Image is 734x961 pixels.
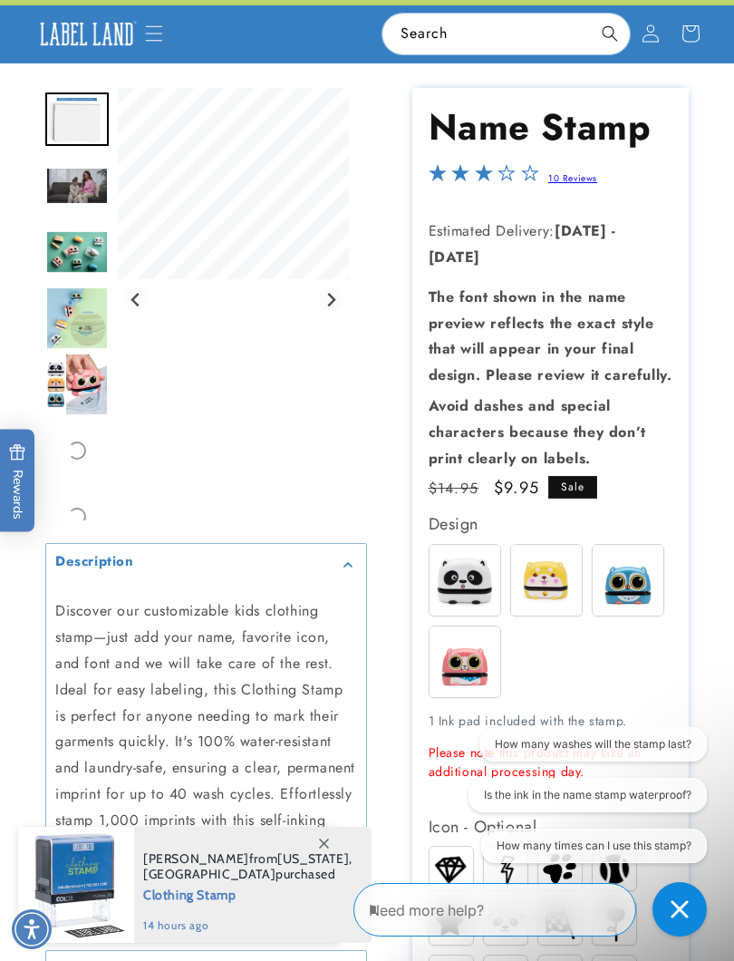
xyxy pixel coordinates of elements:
img: Blinky [593,545,663,616]
a: 10 Reviews - open in a new tab [548,171,597,185]
img: null [45,167,109,204]
span: 3.1-star overall rating [429,169,539,189]
a: Label Land [27,11,145,57]
button: Previous slide [124,287,149,312]
div: Go to slide 7 [45,419,109,482]
img: null [45,353,108,416]
strong: - [612,220,616,241]
img: Spots [430,545,500,616]
button: Next slide [319,287,343,312]
strong: [DATE] [555,220,607,241]
div: 1 Ink pad included with the stamp. [429,712,673,781]
img: Premium Stamp - Label Land [45,92,109,146]
img: Buddy [511,545,582,616]
button: Search [590,14,630,53]
strong: [DATE] [429,247,481,267]
p: Discover our customizable kids clothing stamp—just add your name, favorite icon, and font and we ... [55,598,357,912]
p: Please note this product may take an additional processing day. [429,743,673,781]
div: Go to slide 4 [45,220,109,284]
iframe: Gorgias Floating Chat [353,876,716,943]
div: Design [429,510,673,539]
strong: Avoid dashes and special characters because they don’t print clearly on labels. [429,395,646,469]
span: from , purchased [143,851,353,882]
div: Go to slide 5 [45,286,109,350]
summary: Description [46,544,366,585]
span: $9.95 [494,476,540,500]
div: Go to slide 2 [45,88,109,151]
p: Estimated Delivery: [429,218,673,271]
img: null [45,230,109,274]
div: Go to slide 3 [45,154,109,218]
strong: The font shown in the name preview reflects the exact style that will appear in your final design... [429,286,672,385]
h1: Name Stamp [429,103,673,150]
span: [GEOGRAPHIC_DATA] [143,866,275,882]
span: Rewards [9,444,26,519]
div: Go to slide 6 [45,353,109,416]
span: Clothing Stamp [143,882,353,905]
span: [US_STATE] [277,850,349,867]
img: Whiskers [430,626,500,697]
div: Go to slide 8 [45,485,109,548]
div: Accessibility Menu [12,909,52,949]
summary: Menu [134,14,174,53]
span: 14 hours ago [143,917,353,934]
s: Previous price was $14.95 [429,478,479,500]
h2: Description [55,553,134,571]
iframe: Gorgias live chat conversation starters [444,727,716,879]
div: Icon - Optional [429,812,673,841]
img: Label Land [34,18,139,51]
span: Sale [548,476,597,499]
img: null [45,286,109,350]
img: Diamond [430,849,473,888]
span: [PERSON_NAME] [143,850,249,867]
